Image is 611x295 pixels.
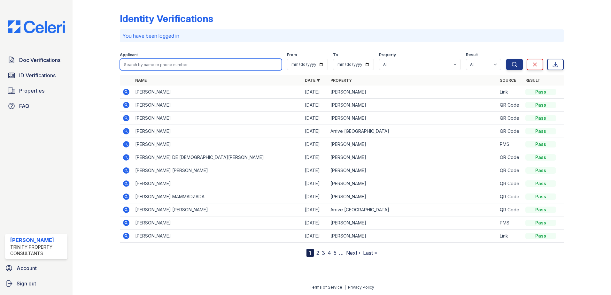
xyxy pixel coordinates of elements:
td: [DATE] [302,203,328,216]
div: Pass [525,220,556,226]
td: [PERSON_NAME] [328,216,498,230]
td: [PERSON_NAME] MAMMADZADA [133,190,302,203]
span: … [339,249,344,257]
td: [PERSON_NAME] [328,86,498,99]
td: [PERSON_NAME] DE [DEMOGRAPHIC_DATA][PERSON_NAME] [133,151,302,164]
td: [PERSON_NAME] [133,112,302,125]
a: 5 [334,250,336,256]
td: [PERSON_NAME] [328,112,498,125]
label: Applicant [120,52,138,57]
td: QR Code [497,112,523,125]
td: [PERSON_NAME] [133,125,302,138]
a: Property [330,78,352,83]
a: Last » [363,250,377,256]
div: [PERSON_NAME] [10,236,65,244]
span: FAQ [19,102,29,110]
td: QR Code [497,203,523,216]
td: Arrive [GEOGRAPHIC_DATA] [328,125,498,138]
td: QR Code [497,125,523,138]
td: [DATE] [302,86,328,99]
td: [PERSON_NAME] [328,164,498,177]
span: ID Verifications [19,72,56,79]
td: [PERSON_NAME] [133,86,302,99]
a: Account [3,262,70,275]
td: QR Code [497,164,523,177]
td: [PERSON_NAME] [133,99,302,112]
label: Property [379,52,396,57]
a: Result [525,78,540,83]
td: [PERSON_NAME] [328,99,498,112]
td: [DATE] [302,216,328,230]
div: Pass [525,180,556,187]
a: Date ▼ [305,78,320,83]
td: [DATE] [302,151,328,164]
a: Name [135,78,147,83]
td: [PERSON_NAME] [PERSON_NAME] [133,164,302,177]
div: Pass [525,115,556,121]
p: You have been logged in [122,32,561,40]
span: Sign out [17,280,36,287]
td: [DATE] [302,125,328,138]
td: Link [497,86,523,99]
a: Next › [346,250,360,256]
td: [PERSON_NAME] [328,177,498,190]
div: 1 [306,249,314,257]
a: 3 [322,250,325,256]
td: [DATE] [302,138,328,151]
td: QR Code [497,151,523,164]
td: [PERSON_NAME] [133,216,302,230]
td: [PERSON_NAME] [328,230,498,243]
td: [DATE] [302,112,328,125]
div: Pass [525,128,556,134]
td: [DATE] [302,190,328,203]
a: FAQ [5,100,67,112]
a: Privacy Policy [348,285,374,290]
label: From [287,52,297,57]
td: PMS [497,216,523,230]
span: Doc Verifications [19,56,60,64]
div: Pass [525,207,556,213]
td: [PERSON_NAME] [133,230,302,243]
a: Properties [5,84,67,97]
div: Pass [525,102,556,108]
td: Arrive [GEOGRAPHIC_DATA] [328,203,498,216]
td: QR Code [497,190,523,203]
div: Pass [525,154,556,161]
a: Doc Verifications [5,54,67,66]
input: Search by name or phone number [120,59,282,70]
td: [PERSON_NAME] [133,177,302,190]
td: Link [497,230,523,243]
td: [DATE] [302,99,328,112]
a: 2 [316,250,319,256]
img: CE_Logo_Blue-a8612792a0a2168367f1c8372b55b34899dd931a85d93a1a3d3e32e68fde9ad4.png [3,20,70,33]
span: Properties [19,87,44,95]
td: [PERSON_NAME] [133,138,302,151]
div: Pass [525,233,556,239]
div: | [344,285,346,290]
label: Result [466,52,478,57]
a: 4 [328,250,331,256]
td: [DATE] [302,164,328,177]
td: [PERSON_NAME] [PERSON_NAME] [133,203,302,216]
div: Pass [525,141,556,147]
td: [DATE] [302,177,328,190]
td: [PERSON_NAME] [328,190,498,203]
a: Terms of Service [310,285,342,290]
div: Pass [525,193,556,200]
td: [PERSON_NAME] [328,138,498,151]
td: PMS [497,138,523,151]
a: Source [500,78,516,83]
td: QR Code [497,99,523,112]
a: ID Verifications [5,69,67,82]
td: [PERSON_NAME] [328,151,498,164]
div: Pass [525,89,556,95]
div: Pass [525,167,556,174]
span: Account [17,264,37,272]
div: Identity Verifications [120,13,213,24]
div: Trinity Property Consultants [10,244,65,257]
td: [DATE] [302,230,328,243]
a: Sign out [3,277,70,290]
td: QR Code [497,177,523,190]
label: To [333,52,338,57]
